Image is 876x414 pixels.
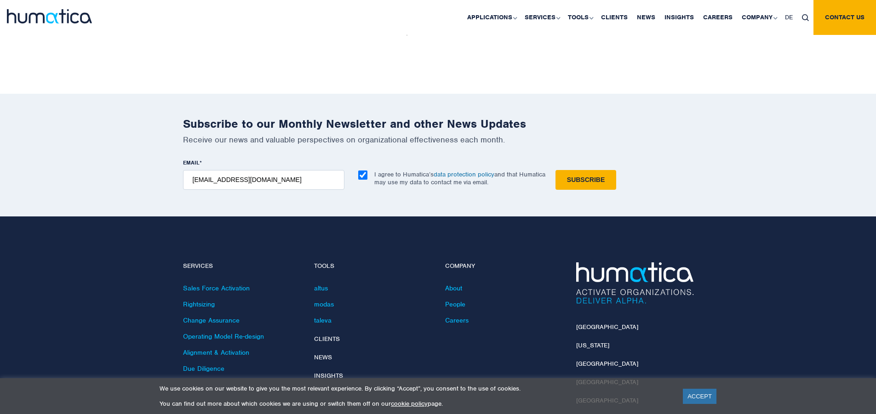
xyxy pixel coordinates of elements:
[683,389,716,404] a: ACCEPT
[160,400,671,408] p: You can find out more about which cookies we are using or switch them off on our page.
[576,262,693,304] img: Humatica
[183,170,344,190] input: name@company.com
[314,284,328,292] a: altus
[576,323,638,331] a: [GEOGRAPHIC_DATA]
[183,117,693,131] h2: Subscribe to our Monthly Newsletter and other News Updates
[391,400,428,408] a: cookie policy
[434,170,494,178] a: data protection policy
[183,332,264,340] a: Operating Model Re-design
[183,284,250,292] a: Sales Force Activation
[314,335,340,343] a: Clients
[374,170,545,186] p: I agree to Humatica’s and that Humatica may use my data to contact me via email.
[183,316,240,324] a: Change Assurance
[314,316,332,324] a: taleva
[445,316,469,324] a: Careers
[555,170,616,190] input: Subscribe
[358,170,367,180] input: I agree to Humatica’sdata protection policyand that Humatica may use my data to contact me via em...
[314,262,431,270] h4: Tools
[7,9,92,23] img: logo
[576,360,638,368] a: [GEOGRAPHIC_DATA]
[445,262,562,270] h4: Company
[314,353,332,361] a: News
[445,300,465,308] a: People
[802,14,809,21] img: search_icon
[183,159,200,166] span: EMAIL
[183,364,224,373] a: Due Diligence
[183,300,215,308] a: Rightsizing
[314,372,343,380] a: Insights
[183,135,693,145] p: Receive our news and valuable perspectives on organizational effectiveness each month.
[314,300,334,308] a: modas
[576,341,609,349] a: [US_STATE]
[785,13,793,21] span: DE
[445,284,462,292] a: About
[183,348,249,357] a: Alignment & Activation
[183,262,300,270] h4: Services
[160,385,671,392] p: We use cookies on our website to give you the most relevant experience. By clicking “Accept”, you...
